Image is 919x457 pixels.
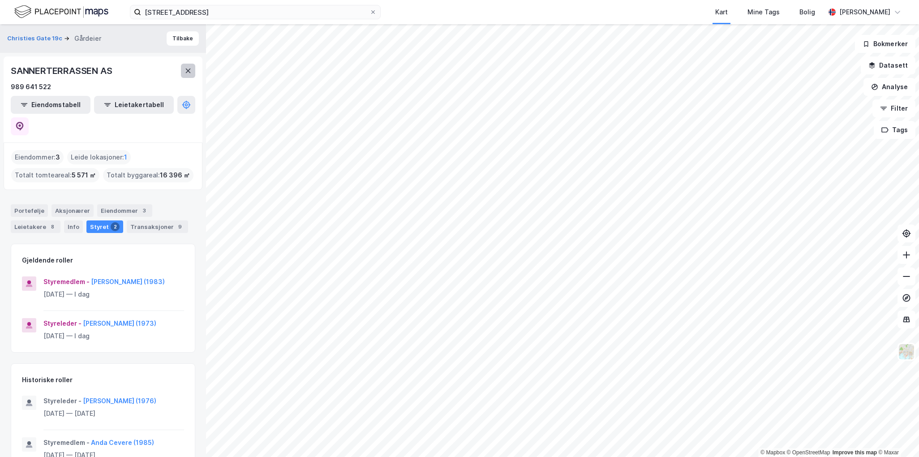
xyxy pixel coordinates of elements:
button: Analyse [863,78,915,96]
iframe: Chat Widget [874,414,919,457]
span: 3 [56,152,60,163]
div: Gårdeier [74,33,101,44]
div: Historiske roller [22,375,73,385]
div: Kart [715,7,728,17]
div: [DATE] — I dag [43,289,184,300]
img: logo.f888ab2527a4732fd821a326f86c7f29.svg [14,4,108,20]
div: Styret [86,220,123,233]
a: Improve this map [833,449,877,456]
button: Leietakertabell [94,96,174,114]
div: Bolig [799,7,815,17]
button: Eiendomstabell [11,96,90,114]
button: Filter [872,99,915,117]
div: Totalt byggareal : [103,168,193,182]
div: Gjeldende roller [22,255,73,266]
input: Søk på adresse, matrikkel, gårdeiere, leietakere eller personer [141,5,369,19]
div: Totalt tomteareal : [11,168,99,182]
div: Eiendommer [97,204,152,217]
span: 16 396 ㎡ [160,170,190,181]
div: 2 [111,222,120,231]
button: Tilbake [167,31,199,46]
div: 9 [176,222,185,231]
div: Leietakere [11,220,60,233]
img: Z [898,343,915,360]
button: Datasett [861,56,915,74]
div: Info [64,220,83,233]
div: 3 [140,206,149,215]
button: Christies Gate 19c [7,34,64,43]
div: Aksjonærer [52,204,94,217]
button: Tags [874,121,915,139]
div: Eiendommer : [11,150,64,164]
div: SANNERTERRASSEN AS [11,64,114,78]
span: 1 [124,152,127,163]
div: [PERSON_NAME] [839,7,890,17]
div: 989 641 522 [11,82,51,92]
div: Mine Tags [747,7,780,17]
div: 8 [48,222,57,231]
div: [DATE] — [DATE] [43,408,184,419]
div: Portefølje [11,204,48,217]
div: [DATE] — I dag [43,331,184,341]
button: Bokmerker [855,35,915,53]
div: Leide lokasjoner : [67,150,131,164]
div: Transaksjoner [127,220,188,233]
a: OpenStreetMap [787,449,830,456]
span: 5 571 ㎡ [72,170,96,181]
a: Mapbox [760,449,785,456]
